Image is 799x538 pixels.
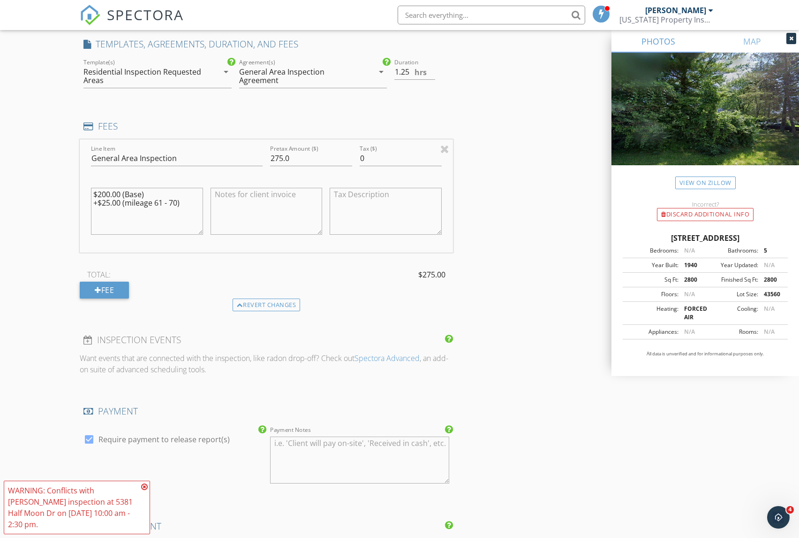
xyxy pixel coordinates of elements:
[354,353,420,363] a: Spectora Advanced
[611,200,799,208] div: Incorrect?
[98,435,230,444] label: Require payment to release report(s)
[83,120,449,132] h4: FEES
[626,261,678,269] div: Year Built:
[767,506,790,529] iframe: Intercom live chat
[87,269,111,280] span: TOTAL:
[626,246,678,255] div: Bedrooms:
[678,261,705,269] div: 1940
[758,290,785,299] div: 43560
[239,68,361,85] div: General Area Inspection Agreement
[611,30,705,53] a: PHOTOS
[657,208,754,221] div: Discard Additional info
[705,261,758,269] div: Year Updated:
[764,305,775,313] span: N/A
[626,276,678,284] div: Sq Ft:
[684,246,695,254] span: N/A
[626,305,678,322] div: Heating:
[220,66,232,77] i: arrow_drop_down
[645,6,706,15] div: [PERSON_NAME]
[80,13,184,32] a: SPECTORA
[394,64,435,80] input: 0.0
[398,6,585,24] input: Search everything...
[8,485,138,530] div: WARNING: Conflicts with [PERSON_NAME] inspection at 5381 Half Moon Dr on [DATE] 10:00 am - 2:30 pm.
[684,328,695,336] span: N/A
[376,66,387,77] i: arrow_drop_down
[80,5,100,25] img: The Best Home Inspection Software - Spectora
[764,261,775,269] span: N/A
[675,177,736,189] a: View on Zillow
[678,305,705,322] div: FORCED AIR
[80,353,452,375] p: Want events that are connected with the inspection, like radon drop-off? Check out , an add-on su...
[83,405,449,417] h4: PAYMENT
[786,506,794,514] span: 4
[705,305,758,322] div: Cooling:
[758,276,785,284] div: 2800
[678,276,705,284] div: 2800
[611,53,799,188] img: streetview
[83,520,449,532] h4: AGENT
[80,282,129,299] div: Fee
[705,30,799,53] a: MAP
[626,328,678,336] div: Appliances:
[83,38,449,50] h4: TEMPLATES, AGREEMENTS, DURATION, AND FEES
[233,299,301,312] div: Revert changes
[619,15,713,24] div: Michigan Property Inspections
[705,276,758,284] div: Finished Sq Ft:
[418,269,445,280] span: $275.00
[623,351,788,357] p: All data is unverified and for informational purposes only.
[623,232,788,244] div: [STREET_ADDRESS]
[705,290,758,299] div: Lot Size:
[705,328,758,336] div: Rooms:
[684,290,695,298] span: N/A
[705,246,758,255] div: Bathrooms:
[758,246,785,255] div: 5
[626,290,678,299] div: Floors:
[415,69,427,76] span: hrs
[83,68,205,85] div: Residential Inspection Requested Areas
[107,5,184,24] span: SPECTORA
[764,328,775,336] span: N/A
[83,334,449,346] h4: INSPECTION EVENTS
